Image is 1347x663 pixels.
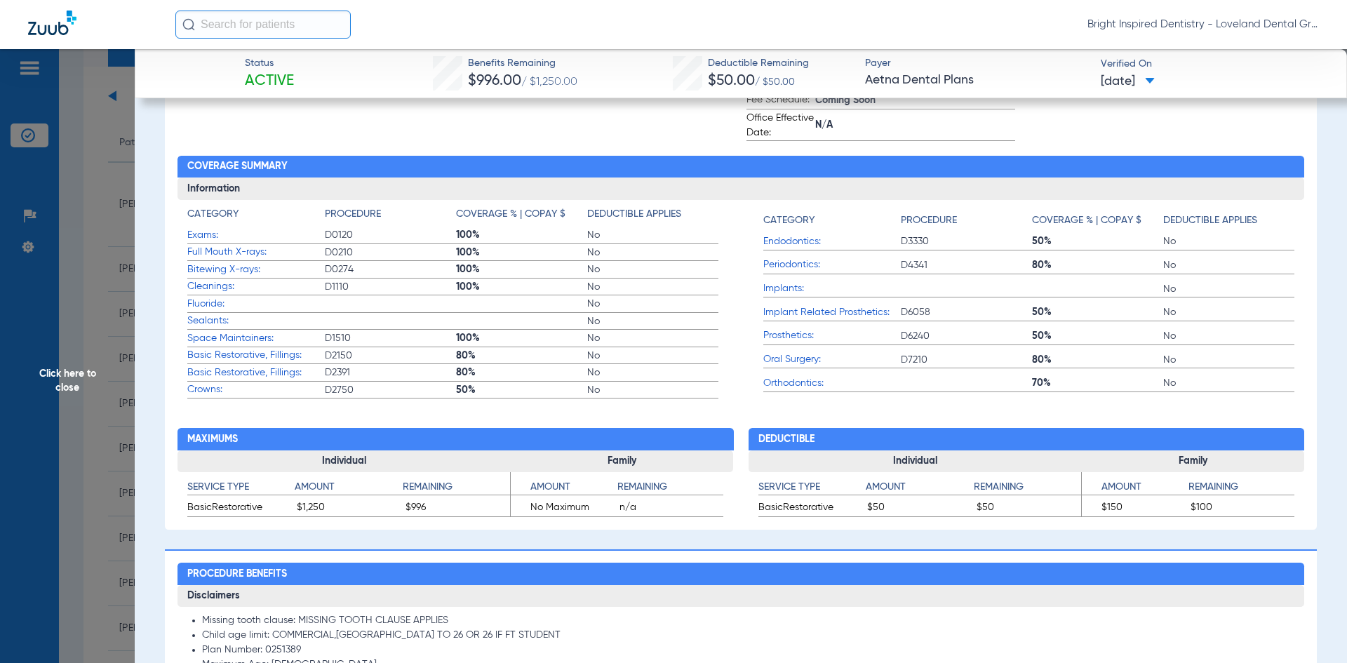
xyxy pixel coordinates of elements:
span: BasicRestorative [187,500,292,517]
span: Payer [865,56,1089,71]
img: Search Icon [182,18,195,31]
span: No [1163,376,1294,390]
span: D7210 [901,353,1032,367]
span: / $50.00 [755,77,795,87]
span: No Maximum [511,500,615,517]
span: D1110 [325,280,456,294]
span: 100% [456,262,587,276]
span: D0210 [325,246,456,260]
app-breakdown-title: Coverage % | Copay $ [456,207,587,227]
span: Status [245,56,294,71]
app-breakdown-title: Procedure [901,207,1032,233]
span: BasicRestorative [758,500,863,517]
span: 80% [1032,258,1163,272]
span: D4341 [901,258,1032,272]
span: No [1163,234,1294,248]
li: Missing tooth clause: MISSING TOOTH CLAUSE APPLIES [202,615,1295,627]
h2: Procedure Benefits [177,563,1305,585]
h4: Amount [295,480,403,495]
span: D1510 [325,331,456,345]
span: No [587,280,718,294]
span: Orthodontics: [763,376,901,391]
span: $100 [1191,500,1294,517]
span: $50.00 [708,74,755,88]
h3: Family [511,450,733,473]
span: Space Maintainers: [187,331,325,346]
span: 80% [1032,353,1163,367]
span: $150 [1082,500,1186,517]
span: Crowns: [187,382,325,397]
span: Bright Inspired Dentistry - Loveland Dental Group-[GEOGRAPHIC_DATA] [1087,18,1319,32]
span: Fluoride: [187,297,325,312]
span: D2391 [325,366,456,380]
span: No [587,262,718,276]
span: Implants: [763,281,901,296]
span: 50% [1032,305,1163,319]
span: Deductible Remaining [708,56,809,71]
h4: Remaining [1188,480,1295,495]
h4: Amount [866,480,974,495]
app-breakdown-title: Service Type [187,480,295,500]
span: Office Effective Date: [746,111,815,140]
span: Coming Soon [815,93,1015,108]
app-breakdown-title: Remaining [403,480,511,500]
app-breakdown-title: Service Type [758,480,866,500]
span: Verified On [1101,57,1325,72]
span: D2150 [325,349,456,363]
span: No [587,383,718,397]
span: 100% [456,331,587,345]
span: $996.00 [468,74,521,88]
li: Plan Number: 0251389 [202,644,1295,657]
span: No [587,228,718,242]
span: Basic Restorative, Fillings: [187,348,325,363]
h4: Remaining [974,480,1082,495]
span: 100% [456,228,587,242]
h2: Coverage Summary [177,156,1305,178]
span: No [587,331,718,345]
span: D2750 [325,383,456,397]
input: Search for patients [175,11,351,39]
h4: Remaining [617,480,724,495]
span: Prosthetics: [763,328,901,343]
h4: Procedure [901,213,957,228]
app-breakdown-title: Coverage % | Copay $ [1032,207,1163,233]
span: Basic Restorative, Fillings: [187,366,325,380]
app-breakdown-title: Amount [511,480,617,500]
span: / $1,250.00 [521,76,577,88]
span: No [587,314,718,328]
app-breakdown-title: Remaining [617,480,724,500]
span: $50 [977,500,1081,517]
h3: Disclaimers [177,585,1305,608]
span: 80% [456,366,587,380]
span: Cleanings: [187,279,325,294]
span: No [1163,258,1294,272]
span: Active [245,72,294,91]
h4: Coverage % | Copay $ [456,207,565,222]
span: Full Mouth X-rays: [187,245,325,260]
span: Implant Related Prosthetics: [763,305,901,320]
app-breakdown-title: Remaining [974,480,1082,500]
span: Bitewing X-rays: [187,262,325,277]
h2: Maximums [177,428,734,450]
h2: Deductible [749,428,1305,450]
span: Sealants: [187,314,325,328]
span: n/a [619,500,723,517]
app-breakdown-title: Category [763,207,901,233]
h4: Category [187,207,239,222]
span: N/A [815,118,1015,133]
span: 70% [1032,376,1163,390]
h3: Individual [177,450,511,473]
app-breakdown-title: Category [187,207,325,227]
span: 100% [456,246,587,260]
span: No [1163,282,1294,296]
h4: Deductible Applies [1163,213,1257,228]
span: Aetna Dental Plans [865,72,1089,89]
span: Periodontics: [763,257,901,272]
span: 100% [456,280,587,294]
h4: Service Type [187,480,295,495]
span: [DATE] [1101,73,1155,91]
span: $996 [406,500,510,517]
h4: Procedure [325,207,381,222]
span: No [587,366,718,380]
span: D3330 [901,234,1032,248]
